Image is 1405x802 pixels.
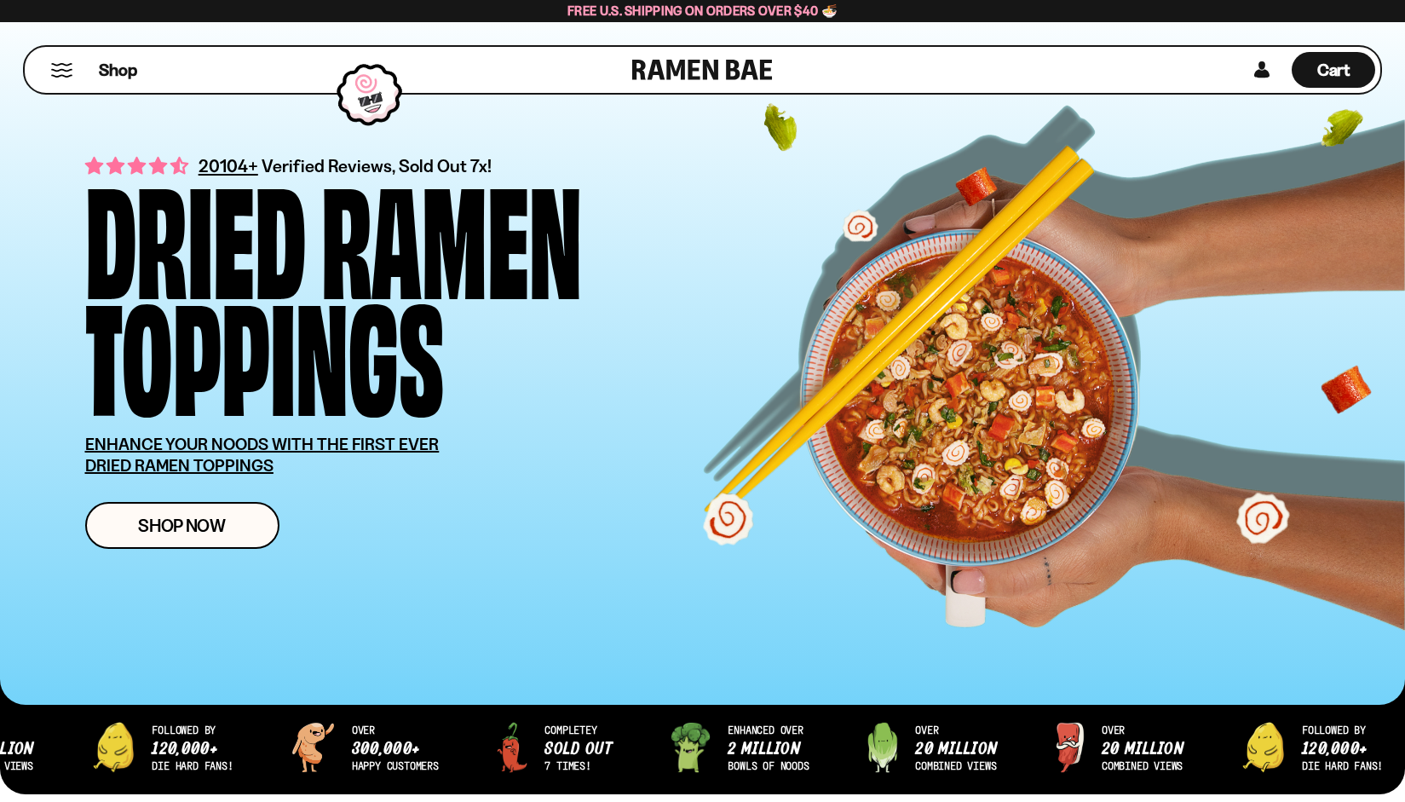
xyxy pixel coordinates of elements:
div: Toppings [85,291,444,408]
div: Ramen [321,175,582,291]
a: Cart [1292,47,1375,93]
span: Free U.S. Shipping on Orders over $40 🍜 [567,3,838,19]
button: Mobile Menu Trigger [50,63,73,78]
div: Dried [85,175,306,291]
span: Shop [99,59,137,82]
span: Cart [1317,60,1350,80]
a: Shop [99,52,137,88]
a: Shop Now [85,502,279,549]
span: Shop Now [138,516,226,534]
u: ENHANCE YOUR NOODS WITH THE FIRST EVER DRIED RAMEN TOPPINGS [85,434,440,476]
